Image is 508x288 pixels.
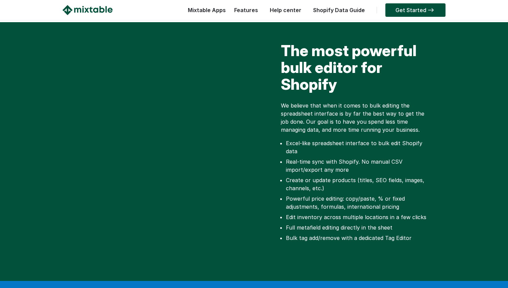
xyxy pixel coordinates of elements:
h2: The most powerful bulk editor for Shopify [281,42,432,96]
li: Real-time sync with Shopify. No manual CSV import/export any more [286,158,432,174]
li: Full metafield editing directly in the sheet [286,223,432,232]
a: Shopify Data Guide [310,7,368,13]
a: Features [231,7,261,13]
img: arrow-right.svg [426,8,435,12]
img: Mixtable logo [62,5,113,15]
li: Excel-like spreadsheet interface to bulk edit Shopify data [286,139,432,155]
p: We believe that when it comes to bulk editing the spreadsheet interface is by far the best way to... [281,101,432,134]
li: Create or update products (titles, SEO fields, images, channels, etc.) [286,176,432,192]
li: Bulk tag add/remove with a dedicated Tag Editor [286,234,432,242]
li: Powerful price editing: copy/paste, % or fixed adjustments, formulas, international pricing [286,195,432,211]
a: Help center [266,7,305,13]
div: Mixtable Apps [184,5,226,18]
a: Get Started [385,3,446,17]
li: Edit inventory across multiple locations in a few clicks [286,213,432,221]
